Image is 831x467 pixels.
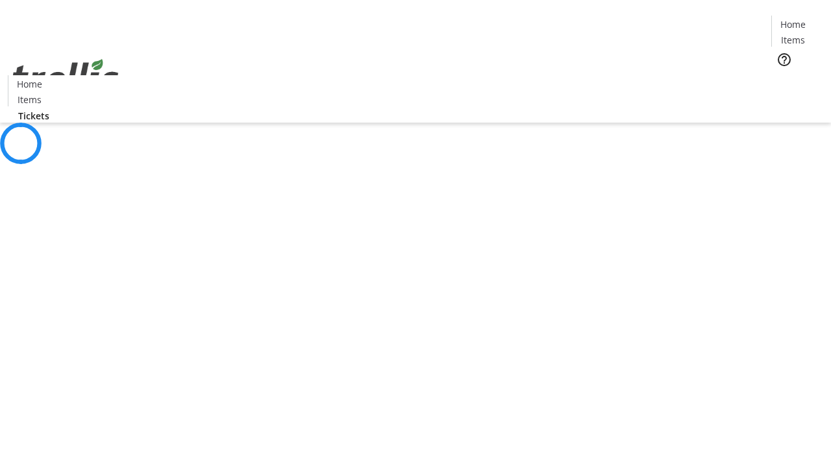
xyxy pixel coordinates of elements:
span: Home [17,77,42,91]
a: Home [8,77,50,91]
img: Orient E2E Organization HrWo1i01yf's Logo [8,45,123,110]
span: Items [781,33,805,47]
button: Help [771,47,797,73]
span: Tickets [782,75,813,89]
a: Tickets [8,109,60,123]
span: Items [18,93,42,106]
span: Tickets [18,109,49,123]
span: Home [780,18,806,31]
a: Tickets [771,75,823,89]
a: Home [772,18,813,31]
a: Items [772,33,813,47]
a: Items [8,93,50,106]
